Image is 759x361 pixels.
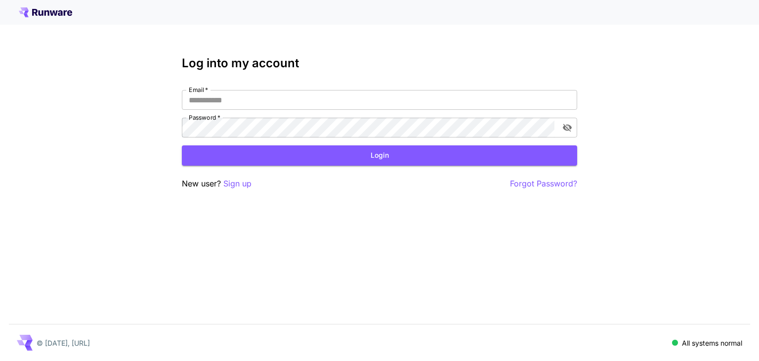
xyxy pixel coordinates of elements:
[682,338,742,348] p: All systems normal
[510,178,577,190] button: Forgot Password?
[558,119,576,136] button: toggle password visibility
[182,178,252,190] p: New user?
[189,86,208,94] label: Email
[182,56,577,70] h3: Log into my account
[37,338,90,348] p: © [DATE], [URL]
[223,178,252,190] button: Sign up
[189,113,220,122] label: Password
[182,145,577,166] button: Login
